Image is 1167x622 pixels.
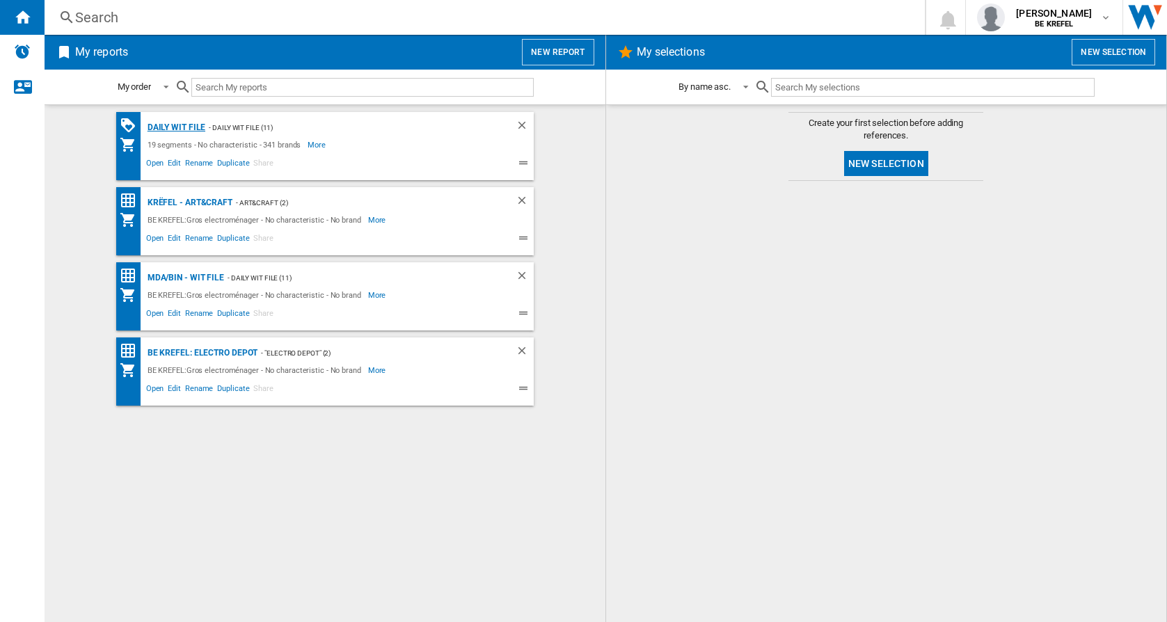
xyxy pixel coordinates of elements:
span: More [308,136,328,153]
span: Create your first selection before adding references. [788,117,983,142]
span: Edit [166,382,183,399]
div: BE KREFEL:Gros electroménager - No characteristic - No brand [144,212,368,228]
div: Delete [516,344,534,362]
div: MDA/BIN - WIT file [144,269,224,287]
div: - "Electro depot" (2) [257,344,487,362]
div: Price Matrix [120,342,144,360]
div: PROMOTIONS Matrix [120,117,144,134]
div: Delete [516,119,534,136]
h2: My reports [72,39,131,65]
div: Daily WIT file [144,119,206,136]
span: Open [144,157,166,173]
span: More [368,287,388,303]
input: Search My reports [191,78,534,97]
span: More [368,362,388,378]
span: Open [144,307,166,324]
span: Open [144,232,166,248]
div: Price Matrix [120,267,144,285]
div: - Art&Craft (2) [232,194,488,212]
span: Open [144,382,166,399]
span: Share [251,232,276,248]
b: BE KREFEL [1035,19,1073,29]
button: New selection [844,151,928,176]
div: BE KREFEL:Gros electroménager - No characteristic - No brand [144,362,368,378]
span: Duplicate [215,382,251,399]
span: Edit [166,232,183,248]
span: Duplicate [215,232,251,248]
div: Price Matrix [120,192,144,209]
img: profile.jpg [977,3,1005,31]
div: My Assortment [120,212,144,228]
button: New report [522,39,594,65]
div: My order [118,81,151,92]
div: Delete [516,269,534,287]
div: My Assortment [120,136,144,153]
div: My Assortment [120,287,144,303]
div: Search [75,8,889,27]
div: - Daily WIT file (11) [224,269,488,287]
span: Share [251,307,276,324]
input: Search My selections [771,78,1095,97]
span: Duplicate [215,157,251,173]
span: Rename [183,307,215,324]
div: - Daily WIT file (11) [205,119,487,136]
div: BE KREFEL:Gros electroménager - No characteristic - No brand [144,287,368,303]
span: Edit [166,157,183,173]
span: Duplicate [215,307,251,324]
div: My Assortment [120,362,144,378]
span: More [368,212,388,228]
div: Krëfel - Art&Craft [144,194,232,212]
span: Rename [183,232,215,248]
h2: My selections [634,39,708,65]
span: [PERSON_NAME] [1016,6,1092,20]
img: alerts-logo.svg [14,43,31,60]
div: 19 segments - No characteristic - 341 brands [144,136,308,153]
span: Share [251,382,276,399]
span: Rename [183,157,215,173]
div: By name asc. [678,81,731,92]
span: Share [251,157,276,173]
div: BE KREFEL: Electro depot [144,344,258,362]
button: New selection [1072,39,1155,65]
span: Edit [166,307,183,324]
span: Rename [183,382,215,399]
div: Delete [516,194,534,212]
